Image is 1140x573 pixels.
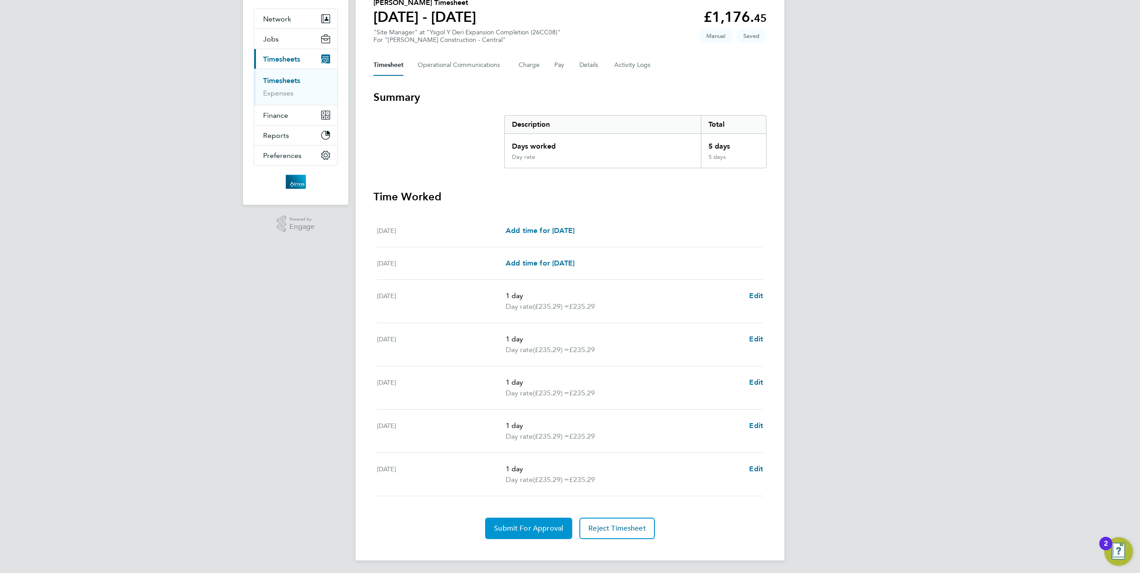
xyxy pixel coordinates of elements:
[263,151,302,160] span: Preferences
[533,302,569,311] span: (£235.29) =
[377,464,506,485] div: [DATE]
[569,302,595,311] span: £235.29
[519,54,540,76] button: Charge
[506,377,742,388] p: 1 day
[373,190,767,204] h3: Time Worked
[533,345,569,354] span: (£235.29) =
[289,223,314,231] span: Engage
[749,291,763,301] a: Edit
[289,216,314,223] span: Powered by
[263,131,289,140] span: Reports
[749,291,763,300] span: Edit
[506,420,742,431] p: 1 day
[254,125,337,145] button: Reports
[418,54,504,76] button: Operational Communications
[506,259,574,267] span: Add time for [DATE]
[494,524,563,533] span: Submit For Approval
[701,116,766,133] div: Total
[504,115,767,168] div: Summary
[699,29,733,43] span: This timesheet was manually created.
[749,377,763,388] a: Edit
[377,377,506,399] div: [DATE]
[506,291,742,301] p: 1 day
[373,90,767,104] h3: Summary
[263,76,300,85] a: Timesheets
[506,258,574,269] a: Add time for [DATE]
[569,432,595,440] span: £235.29
[254,145,337,165] button: Preferences
[579,518,655,539] button: Reject Timesheet
[1104,537,1133,566] button: Open Resource Center, 2 new notifications
[377,420,506,442] div: [DATE]
[506,334,742,345] p: 1 day
[506,431,533,442] span: Day rate
[579,54,600,76] button: Details
[285,174,306,189] img: atmosrecruitment-logo-retina.png
[701,154,766,168] div: 5 days
[512,154,535,161] div: Day rate
[506,301,533,312] span: Day rate
[373,90,767,539] section: Timesheet
[506,474,533,485] span: Day rate
[254,9,337,29] button: Network
[506,225,574,236] a: Add time for [DATE]
[373,36,561,44] div: For "[PERSON_NAME] Construction - Central"
[373,54,403,76] button: Timesheet
[533,475,569,484] span: (£235.29) =
[588,524,646,533] span: Reject Timesheet
[377,291,506,312] div: [DATE]
[263,89,293,97] a: Expenses
[263,111,288,120] span: Finance
[701,134,766,154] div: 5 days
[254,174,338,189] a: Go to home page
[749,464,763,474] a: Edit
[254,49,337,69] button: Timesheets
[506,388,533,399] span: Day rate
[254,29,337,49] button: Jobs
[377,258,506,269] div: [DATE]
[569,345,595,354] span: £235.29
[1104,544,1108,555] div: 2
[377,225,506,236] div: [DATE]
[749,378,763,386] span: Edit
[277,216,315,233] a: Powered byEngage
[373,8,476,26] h1: [DATE] - [DATE]
[749,421,763,430] span: Edit
[533,432,569,440] span: (£235.29) =
[533,389,569,397] span: (£235.29) =
[749,334,763,345] a: Edit
[263,55,300,63] span: Timesheets
[485,518,572,539] button: Submit For Approval
[736,29,767,43] span: This timesheet is Saved.
[749,335,763,343] span: Edit
[263,35,279,43] span: Jobs
[505,116,701,133] div: Description
[373,29,561,44] div: "Site Manager" at "Ysgol Y Deri Expansion Completion (26CC08)"
[749,465,763,473] span: Edit
[506,464,742,474] p: 1 day
[754,12,767,25] span: 45
[506,226,574,235] span: Add time for [DATE]
[554,54,565,76] button: Pay
[614,54,652,76] button: Activity Logs
[569,389,595,397] span: £235.29
[505,134,701,154] div: Days worked
[506,345,533,355] span: Day rate
[377,334,506,355] div: [DATE]
[254,69,337,105] div: Timesheets
[704,8,767,25] app-decimal: £1,176.
[263,15,291,23] span: Network
[749,420,763,431] a: Edit
[254,105,337,125] button: Finance
[569,475,595,484] span: £235.29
